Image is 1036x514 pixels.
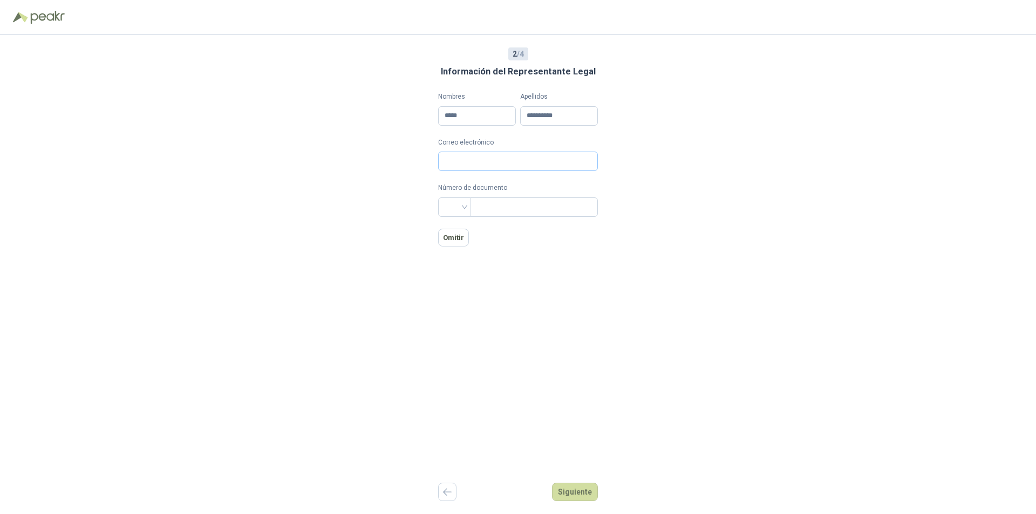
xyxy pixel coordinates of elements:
[13,12,28,23] img: Logo
[520,92,598,102] label: Apellidos
[438,229,469,246] button: Omitir
[552,483,598,501] button: Siguiente
[438,183,598,193] p: Número de documento
[438,92,516,102] label: Nombres
[513,50,517,58] b: 2
[513,48,524,60] span: / 4
[441,65,596,79] h3: Información del Representante Legal
[30,11,65,24] img: Peakr
[438,138,598,148] label: Correo electrónico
